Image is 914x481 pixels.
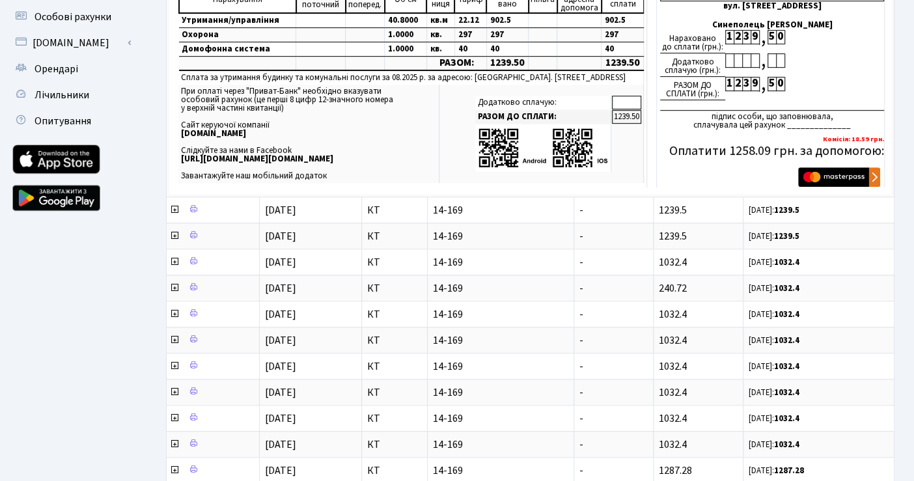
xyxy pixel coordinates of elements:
td: Сплата за утримання будинку та комунальні послуги за 08.2025 р. за адресою: [GEOGRAPHIC_DATA]. [S... [178,71,644,85]
td: 22.12 [454,13,486,28]
span: КТ [367,361,422,372]
a: Лічильники [7,82,137,108]
b: [URL][DOMAIN_NAME][DOMAIN_NAME] [181,153,333,165]
small: [DATE]: [749,361,799,372]
td: РАЗОМ: [426,57,486,70]
td: кв. [426,28,454,42]
td: 297 [454,28,486,42]
img: apps-qrcodes.png [478,127,608,169]
h5: Оплатити 1258.09 грн. за допомогою: [660,143,884,159]
small: [DATE]: [749,413,799,424]
b: 1032.4 [774,439,799,450]
div: Синеполець [PERSON_NAME] [660,21,884,29]
span: КТ [367,283,422,294]
div: 5 [768,77,776,91]
span: 14-169 [433,205,568,215]
img: Masterpass [798,167,880,187]
b: 1032.4 [774,309,799,320]
div: 5 [768,30,776,44]
span: 1032.4 [659,385,687,400]
b: 1032.4 [774,256,799,268]
span: КТ [367,465,422,476]
td: 902.5 [486,13,529,28]
span: [DATE] [265,203,296,217]
span: КТ [367,309,422,320]
td: Домофонна система [179,42,296,57]
span: - [579,385,583,400]
b: 1287.28 [774,465,804,476]
td: 40 [454,42,486,57]
small: [DATE]: [749,387,799,398]
div: Нараховано до сплати (грн.): [660,30,725,53]
td: РАЗОМ ДО СПЛАТИ: [475,110,611,124]
span: Опитування [35,114,91,128]
b: 1239.5 [774,204,799,216]
div: , [759,77,768,92]
small: [DATE]: [749,230,799,242]
span: 1032.4 [659,333,687,348]
span: 1032.4 [659,307,687,322]
td: При оплаті через "Приват-Банк" необхідно вказувати особовий рахунок (це перші 8 цифр 12-значного ... [178,85,439,183]
span: КТ [367,205,422,215]
a: Особові рахунки [7,4,137,30]
span: 14-169 [433,283,568,294]
td: 902.5 [602,13,644,28]
span: 14-169 [433,413,568,424]
small: [DATE]: [749,309,799,320]
div: вул. [STREET_ADDRESS] [660,2,884,10]
span: 14-169 [433,309,568,320]
div: 2 [734,30,742,44]
span: [DATE] [265,463,296,478]
div: 9 [751,30,759,44]
b: 1239.5 [774,230,799,242]
span: [DATE] [265,437,296,452]
span: 1032.4 [659,437,687,452]
a: Опитування [7,108,137,134]
span: - [579,281,583,295]
small: [DATE]: [749,282,799,294]
span: [DATE] [265,411,296,426]
b: Комісія: 18.59 грн. [823,134,884,144]
span: - [579,203,583,217]
span: - [579,307,583,322]
div: 3 [742,30,751,44]
span: - [579,359,583,374]
span: 14-169 [433,257,568,268]
div: , [759,53,768,68]
span: [DATE] [265,307,296,322]
span: 1032.4 [659,359,687,374]
span: - [579,411,583,426]
span: КТ [367,257,422,268]
span: Лічильники [35,88,89,102]
td: кв. [426,42,454,57]
span: 14-169 [433,439,568,450]
span: Орендарі [35,62,78,76]
span: 1239.5 [659,229,687,243]
small: [DATE]: [749,204,799,216]
span: 1032.4 [659,411,687,426]
td: 1239.50 [602,57,644,70]
span: КТ [367,335,422,346]
div: 1 [725,30,734,44]
span: КТ [367,439,422,450]
span: 14-169 [433,387,568,398]
small: [DATE]: [749,335,799,346]
b: 1032.4 [774,282,799,294]
span: КТ [367,413,422,424]
span: - [579,229,583,243]
span: КТ [367,231,422,241]
div: РАЗОМ ДО СПЛАТИ (грн.): [660,77,725,100]
b: 1032.4 [774,387,799,398]
span: - [579,437,583,452]
div: 3 [742,77,751,91]
td: 1239.50 [486,57,529,70]
td: 40 [486,42,529,57]
td: 1.0000 [385,28,427,42]
b: [DOMAIN_NAME] [181,128,246,139]
td: 1239.50 [612,110,641,124]
td: 40.8000 [385,13,427,28]
span: - [579,255,583,269]
div: 9 [751,77,759,91]
span: 240.72 [659,281,687,295]
div: 0 [776,77,784,91]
